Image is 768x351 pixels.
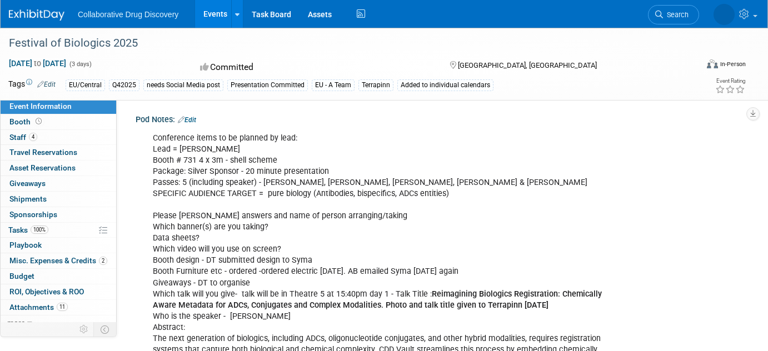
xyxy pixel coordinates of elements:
span: (3 days) [68,61,92,68]
span: Asset Reservations [9,163,76,172]
a: Search [648,5,699,24]
span: Giveaways [9,179,46,188]
a: ROI, Objectives & ROO [1,284,116,299]
span: 2 [99,257,107,265]
div: Event Format [637,58,746,74]
div: Committed [197,58,431,77]
span: more [7,318,25,327]
span: Budget [9,272,34,280]
img: Format-Inperson.png [707,59,718,68]
span: 4 [29,133,37,141]
td: Tags [8,78,56,91]
span: Sponsorships [9,210,57,219]
div: needs Social Media post [143,79,223,91]
b: Reimagining Biologics Registration: Chemically Aware Metadata for ADCs, Conjugates and Complex Mo... [153,289,602,310]
a: more [1,315,116,330]
span: [GEOGRAPHIC_DATA], [GEOGRAPHIC_DATA] [458,61,597,69]
td: Personalize Event Tab Strip [74,322,94,337]
span: 11 [57,303,68,311]
span: Tasks [8,225,48,234]
span: Misc. Expenses & Credits [9,256,107,265]
a: Playbook [1,238,116,253]
div: Festival of Biologics 2025 [5,33,683,53]
div: EU/Central [66,79,105,91]
div: Q42025 [109,79,139,91]
a: Shipments [1,192,116,207]
a: Misc. Expenses & Credits2 [1,253,116,268]
span: 100% [31,225,48,234]
span: Collaborative Drug Discovery [78,10,178,19]
img: ExhibitDay [9,9,64,21]
a: Edit [178,116,196,124]
span: [DATE] [DATE] [8,58,67,68]
span: to [32,59,43,68]
a: Asset Reservations [1,161,116,175]
a: Giveaways [1,176,116,191]
div: Pod Notes: [136,111,746,126]
span: Shipments [9,194,47,203]
div: In-Person [720,60,746,68]
div: Event Rating [715,78,745,84]
img: Mel Berg [714,4,735,25]
span: ROI, Objectives & ROO [9,287,84,296]
a: Tasks100% [1,223,116,238]
a: Travel Reservations [1,145,116,160]
span: Booth [9,117,44,126]
a: Sponsorships [1,207,116,222]
span: Staff [9,133,37,142]
span: Travel Reservations [9,148,77,157]
a: Budget [1,269,116,284]
span: Search [663,11,689,19]
span: Event Information [9,102,72,111]
div: Terrapinn [358,79,393,91]
div: EU - A Team [312,79,355,91]
div: Added to individual calendars [397,79,493,91]
a: Event Information [1,99,116,114]
span: Booth not reserved yet [33,117,44,126]
a: Staff4 [1,130,116,145]
span: Attachments [9,303,68,312]
a: Edit [37,81,56,88]
td: Toggle Event Tabs [94,322,117,337]
a: Attachments11 [1,300,116,315]
div: Presentation Committed [227,79,308,91]
a: Booth [1,114,116,129]
span: Playbook [9,240,42,249]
